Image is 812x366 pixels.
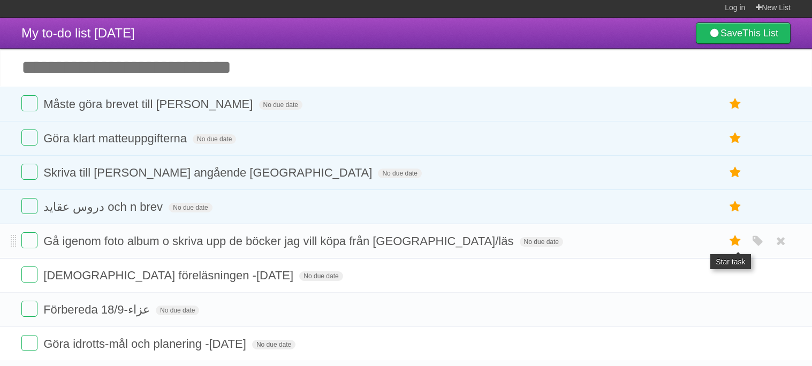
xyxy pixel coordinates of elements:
[725,95,746,113] label: Star task
[43,303,153,316] span: Förbereda 18/9-عزاء
[21,95,37,111] label: Done
[21,129,37,146] label: Done
[742,28,778,39] b: This List
[43,200,165,213] span: دروس عقايد och n brev
[43,269,296,282] span: [DEMOGRAPHIC_DATA] föreläsningen -[DATE]
[169,203,212,212] span: No due date
[252,340,295,349] span: No due date
[696,22,791,44] a: SaveThis List
[21,266,37,283] label: Done
[43,234,516,248] span: Gå igenom foto album o skriva upp de böcker jag vill köpa från [GEOGRAPHIC_DATA]/läs
[21,164,37,180] label: Done
[520,237,563,247] span: No due date
[193,134,236,144] span: No due date
[43,132,189,145] span: Göra klart matteuppgifterna
[43,166,375,179] span: Skriva till [PERSON_NAME] angående [GEOGRAPHIC_DATA]
[299,271,343,281] span: No due date
[21,26,135,40] span: My to-do list [DATE]
[43,97,255,111] span: Måste göra brevet till [PERSON_NAME]
[43,337,249,350] span: Göra idrotts-mål och planering -[DATE]
[21,232,37,248] label: Done
[725,164,746,181] label: Star task
[21,335,37,351] label: Done
[156,306,199,315] span: No due date
[21,198,37,214] label: Done
[259,100,302,110] span: No due date
[725,232,746,250] label: Star task
[725,129,746,147] label: Star task
[725,198,746,216] label: Star task
[378,169,421,178] span: No due date
[21,301,37,317] label: Done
